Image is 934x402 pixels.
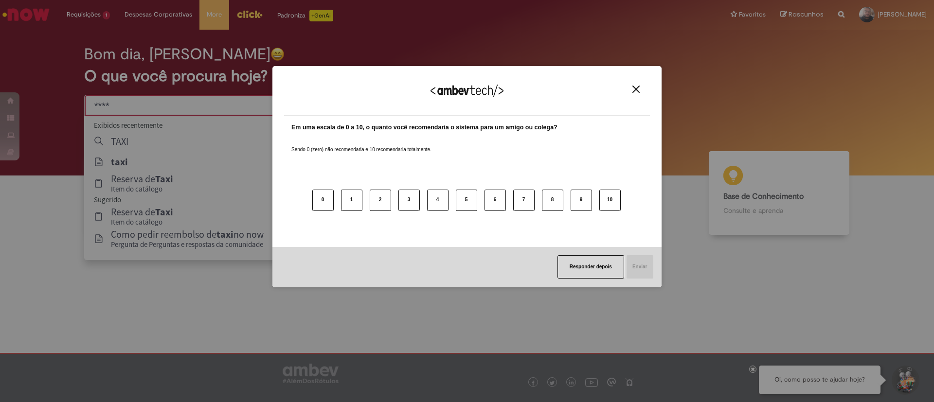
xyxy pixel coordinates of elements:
button: 5 [456,190,477,211]
button: 6 [485,190,506,211]
button: 0 [312,190,334,211]
button: Close [629,85,643,93]
button: 8 [542,190,563,211]
label: Em uma escala de 0 a 10, o quanto você recomendaria o sistema para um amigo ou colega? [291,123,557,132]
button: 2 [370,190,391,211]
img: Close [632,86,640,93]
button: Responder depois [557,255,624,279]
button: 1 [341,190,362,211]
img: Logo Ambevtech [431,85,503,97]
button: 3 [398,190,420,211]
label: Sendo 0 (zero) não recomendaria e 10 recomendaria totalmente. [291,135,431,153]
button: 4 [427,190,449,211]
button: 10 [599,190,621,211]
button: 7 [513,190,535,211]
button: 9 [571,190,592,211]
